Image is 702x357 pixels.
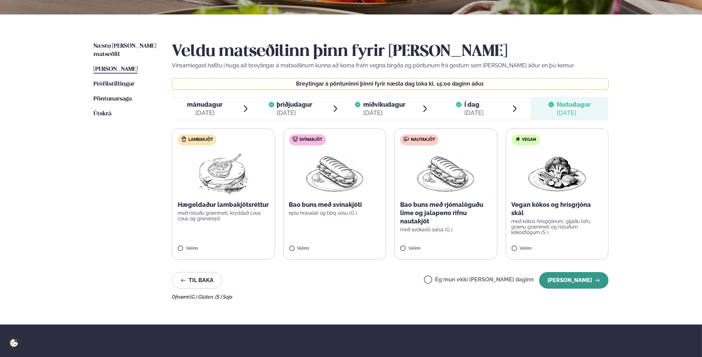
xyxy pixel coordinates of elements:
button: Til baka [172,272,222,289]
div: [DATE] [187,109,223,117]
a: [PERSON_NAME] [93,65,138,74]
img: Vegan.svg [515,136,521,142]
span: Lambakjöt [188,137,213,143]
span: Næstu [PERSON_NAME] matseðill [93,43,156,57]
button: [PERSON_NAME] [539,272,609,289]
div: Ofnæmi: [172,294,609,300]
a: Pöntunarsaga [93,95,132,103]
a: Cookie settings [7,336,21,350]
span: Nautakjöt [411,137,435,143]
span: (G ) Glúten , [190,294,215,300]
p: Breytingar á pöntuninni þinni fyrir næsta dag loka kl. 15:00 daginn áður. [179,81,602,87]
div: [DATE] [363,109,405,117]
div: [DATE] [464,109,484,117]
img: Lamb.svg [181,136,187,142]
span: föstudagur [557,101,591,108]
p: Vinsamlegast hafðu í huga að breytingar á matseðlinum kunna að koma fram vegna birgða og pöntunum... [172,61,609,70]
p: með ristuðu grænmeti, kryddað cous cous og granatepli [178,210,269,221]
span: Útskrá [93,111,111,117]
p: með kókos hrísgrjónum, gljáðu tofu, grænu grænmeti og ristuðum kókosflögum (S ) [512,219,603,235]
span: Pöntunarsaga [93,96,132,102]
img: Panini.png [304,151,365,195]
img: pork.svg [293,136,298,142]
a: Næstu [PERSON_NAME] matseðill [93,42,158,59]
p: Bao buns með svínakjöti [289,201,380,209]
img: Vegan.png [527,151,587,195]
span: [PERSON_NAME] [93,66,138,72]
p: með avókadó salsa (G ) [400,227,492,232]
p: epla hrásalat og bbq sósu (G ) [289,210,380,216]
p: Bao buns með rjómalöguðu lime og jalapeno rifnu nautakjöt [400,201,492,225]
h2: Veldu matseðilinn þinn fyrir [PERSON_NAME] [172,42,609,61]
span: mánudagur [187,101,223,108]
span: (S ) Soja [215,294,233,300]
img: Lamb-Meat.png [193,151,254,195]
span: Vegan [522,137,536,143]
span: Í dag [464,100,484,109]
p: Hægeldaður lambakjötsréttur [178,201,269,209]
span: miðvikudagur [363,101,405,108]
a: Útskrá [93,110,111,118]
a: Prófílstillingar [93,80,135,88]
span: Prófílstillingar [93,81,135,87]
div: [DATE] [277,109,313,117]
div: [DATE] [557,109,591,117]
img: Panini.png [415,151,476,195]
span: Svínakjöt [300,137,323,143]
p: Vegan kókos og hrísgrjóna skál [512,201,603,217]
span: þriðjudagur [277,101,313,108]
img: beef.svg [404,136,409,142]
